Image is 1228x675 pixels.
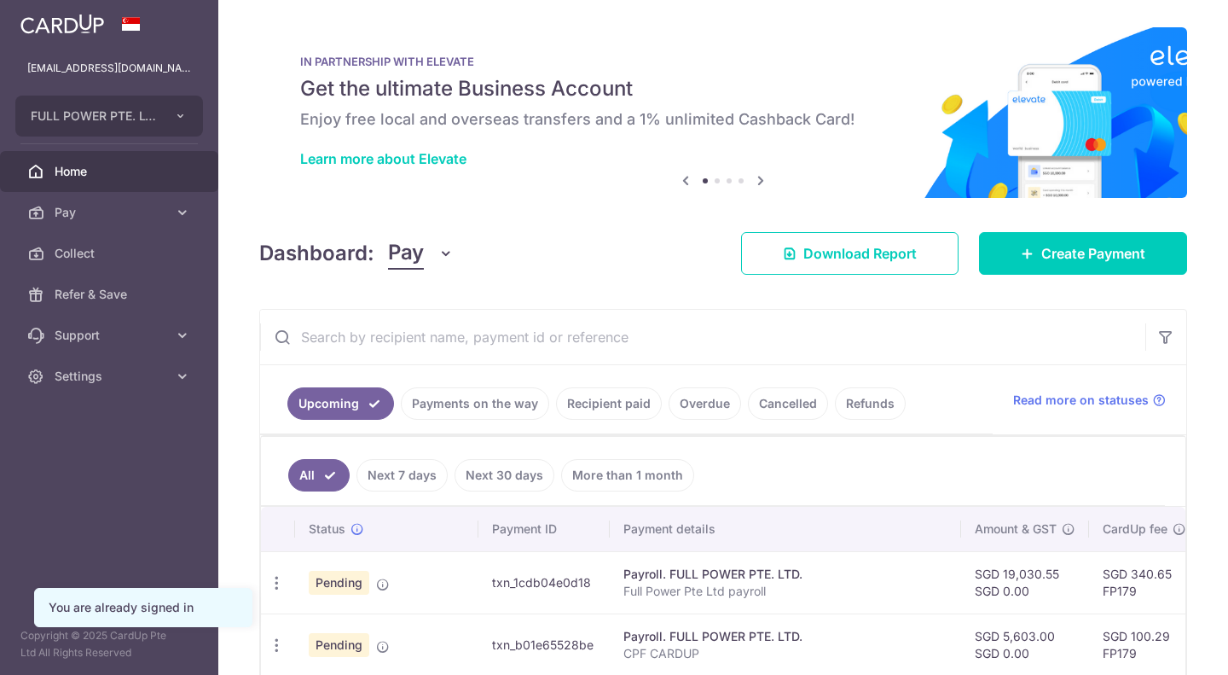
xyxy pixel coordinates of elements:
[556,387,662,420] a: Recipient paid
[300,109,1146,130] h6: Enjoy free local and overseas transfers and a 1% unlimited Cashback Card!
[1013,392,1149,409] span: Read more on statuses
[961,551,1089,614] td: SGD 19,030.55 SGD 0.00
[741,232,959,275] a: Download Report
[55,204,167,221] span: Pay
[748,387,828,420] a: Cancelled
[259,238,374,269] h4: Dashboard:
[623,566,947,583] div: Payroll. FULL POWER PTE. LTD.
[561,459,694,492] a: More than 1 month
[1103,521,1167,538] span: CardUp fee
[259,27,1187,198] img: Renovation banner
[300,150,466,167] a: Learn more about Elevate
[31,108,157,125] span: FULL POWER PTE. LTD.
[55,245,167,262] span: Collect
[478,551,610,614] td: txn_1cdb04e0d18
[388,237,454,270] button: Pay
[478,507,610,551] th: Payment ID
[1013,392,1166,409] a: Read more on statuses
[55,163,167,180] span: Home
[803,243,917,264] span: Download Report
[401,387,549,420] a: Payments on the way
[610,507,961,551] th: Payment details
[669,387,741,420] a: Overdue
[455,459,554,492] a: Next 30 days
[835,387,906,420] a: Refunds
[309,571,369,595] span: Pending
[309,521,345,538] span: Status
[55,327,167,344] span: Support
[623,583,947,600] p: Full Power Pte Ltd payroll
[55,286,167,303] span: Refer & Save
[1041,243,1145,264] span: Create Payment
[623,628,947,645] div: Payroll. FULL POWER PTE. LTD.
[300,55,1146,68] p: IN PARTNERSHIP WITH ELEVATE
[300,75,1146,102] h5: Get the ultimate Business Account
[260,310,1145,364] input: Search by recipient name, payment id or reference
[1089,551,1200,614] td: SGD 340.65 FP179
[287,387,394,420] a: Upcoming
[20,14,104,34] img: CardUp
[975,521,1057,538] span: Amount & GST
[15,96,203,137] button: FULL POWER PTE. LTD.
[388,237,424,270] span: Pay
[27,60,191,77] p: [EMAIL_ADDRESS][DOMAIN_NAME]
[309,633,369,657] span: Pending
[288,459,350,492] a: All
[49,599,238,616] div: You are already signed in
[55,368,167,385] span: Settings
[623,645,947,662] p: CPF CARDUP
[979,232,1187,275] a: Create Payment
[356,459,448,492] a: Next 7 days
